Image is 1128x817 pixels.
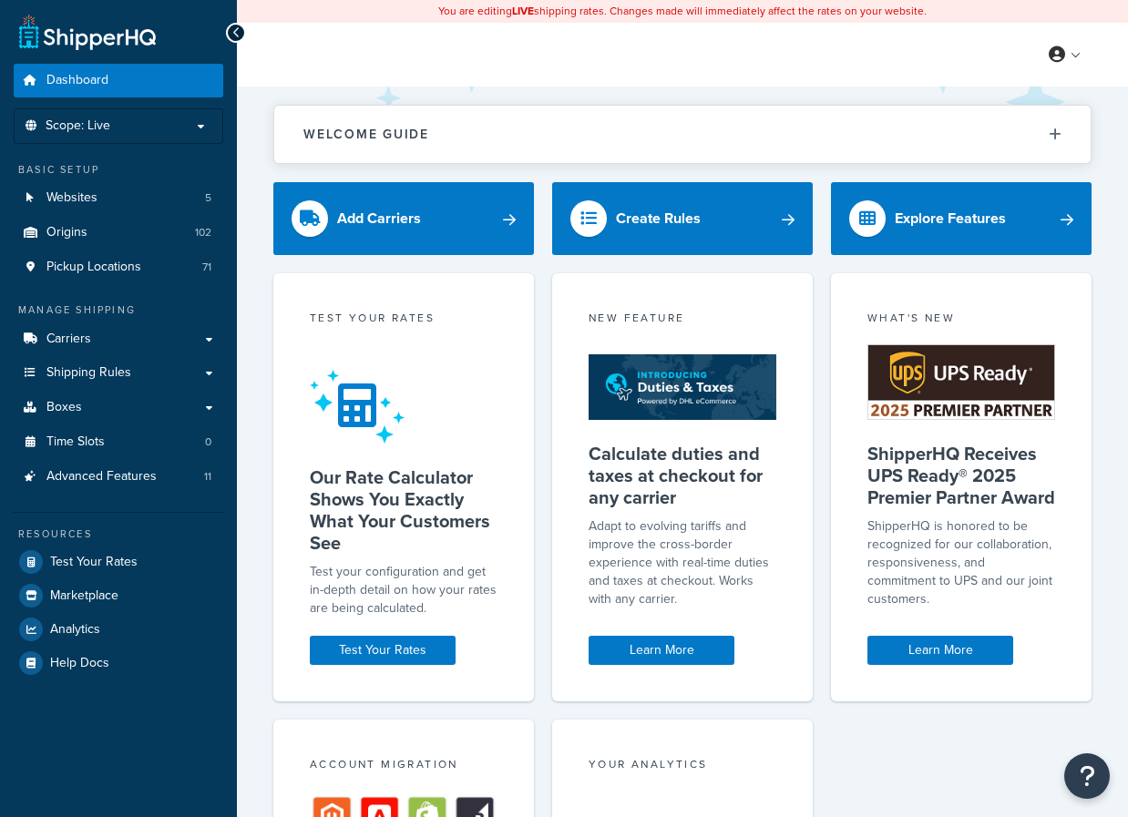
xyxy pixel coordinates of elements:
[46,73,108,88] span: Dashboard
[14,460,223,494] a: Advanced Features11
[14,579,223,612] a: Marketplace
[14,181,223,215] li: Websites
[310,756,497,777] div: Account Migration
[14,64,223,97] a: Dashboard
[14,460,223,494] li: Advanced Features
[50,555,138,570] span: Test Your Rates
[202,260,211,275] span: 71
[512,3,534,19] b: LIVE
[14,302,223,318] div: Manage Shipping
[14,425,223,459] a: Time Slots0
[46,434,105,450] span: Time Slots
[46,332,91,347] span: Carriers
[274,106,1091,163] button: Welcome Guide
[589,756,776,777] div: Your Analytics
[195,225,211,240] span: 102
[867,443,1055,508] h5: ShipperHQ Receives UPS Ready® 2025 Premier Partner Award
[14,216,223,250] a: Origins102
[14,162,223,178] div: Basic Setup
[589,636,734,665] a: Learn More
[46,469,157,485] span: Advanced Features
[303,128,429,141] h2: Welcome Guide
[50,656,109,671] span: Help Docs
[867,517,1055,608] p: ShipperHQ is honored to be recognized for our collaboration, responsiveness, and commitment to UP...
[14,526,223,542] div: Resources
[204,469,211,485] span: 11
[895,206,1006,231] div: Explore Features
[867,636,1013,665] a: Learn More
[14,647,223,679] a: Help Docs
[14,391,223,424] a: Boxes
[205,434,211,450] span: 0
[50,622,100,638] span: Analytics
[14,546,223,578] a: Test Your Rates
[14,250,223,284] li: Pickup Locations
[46,400,82,415] span: Boxes
[14,425,223,459] li: Time Slots
[1064,753,1110,799] button: Open Resource Center
[14,322,223,356] a: Carriers
[616,206,701,231] div: Create Rules
[831,182,1092,255] a: Explore Features
[273,182,534,255] a: Add Carriers
[589,517,776,608] p: Adapt to evolving tariffs and improve the cross-border experience with real-time duties and taxes...
[867,310,1055,331] div: What's New
[205,190,211,206] span: 5
[310,563,497,618] div: Test your configuration and get in-depth detail on how your rates are being calculated.
[310,466,497,554] h5: Our Rate Calculator Shows You Exactly What Your Customers See
[46,190,97,206] span: Websites
[310,310,497,331] div: Test your rates
[46,118,110,134] span: Scope: Live
[46,225,87,240] span: Origins
[14,613,223,646] a: Analytics
[310,636,456,665] a: Test Your Rates
[589,443,776,508] h5: Calculate duties and taxes at checkout for any carrier
[46,260,141,275] span: Pickup Locations
[552,182,813,255] a: Create Rules
[50,588,118,604] span: Marketplace
[337,206,421,231] div: Add Carriers
[14,216,223,250] li: Origins
[14,181,223,215] a: Websites5
[46,365,131,381] span: Shipping Rules
[14,356,223,390] a: Shipping Rules
[589,310,776,331] div: New Feature
[14,250,223,284] a: Pickup Locations71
